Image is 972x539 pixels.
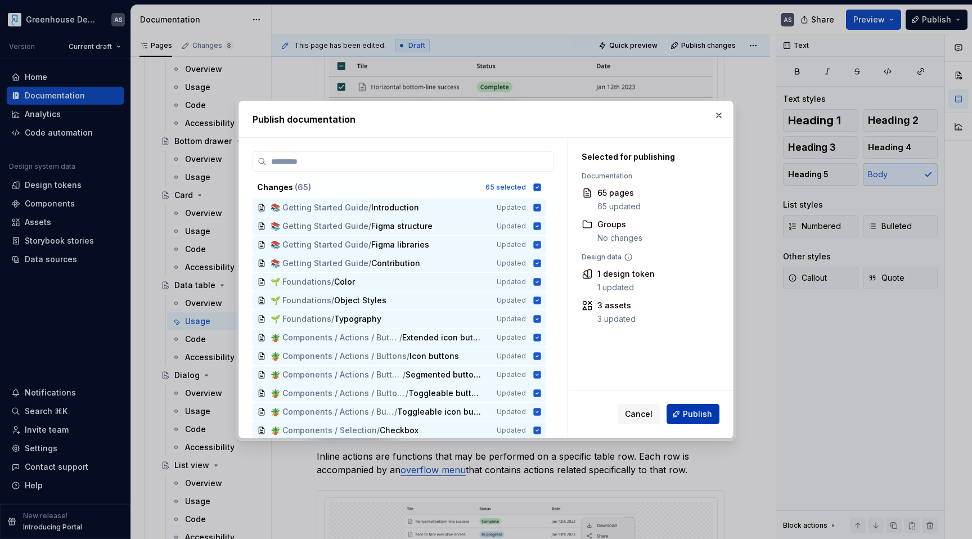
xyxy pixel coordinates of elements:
button: Publish [667,404,719,424]
div: No changes [597,232,642,244]
span: Object Styles [334,295,386,306]
span: Updated [497,315,526,324]
span: / [331,313,334,325]
span: Figma structure [371,221,433,232]
span: 📚 Getting Started Guide [271,221,368,232]
div: 3 assets [597,300,636,311]
span: 🪴 Components / Actions / Buttons [271,332,399,343]
span: / [368,221,371,232]
span: Icon buttons [409,351,459,362]
span: Updated [497,370,526,379]
span: 🪴 Components / Actions / Buttons [271,388,406,399]
div: Changes [257,182,479,193]
span: Cancel [625,408,652,420]
span: Color [334,276,357,288]
span: / [368,202,371,213]
span: Segmented buttons [406,369,481,380]
div: Selected for publishing [582,151,714,163]
span: Extended icon button [402,332,481,343]
div: 1 updated [597,282,655,293]
span: ( 65 ) [295,182,311,192]
span: 📚 Getting Started Guide [271,239,368,250]
span: 📚 Getting Started Guide [271,258,368,269]
span: / [377,425,380,436]
span: Introduction [371,202,419,213]
div: Groups [597,219,642,230]
div: 1 design token [597,268,655,280]
span: / [406,388,408,399]
span: 📚 Getting Started Guide [271,202,368,213]
span: Updated [497,296,526,305]
span: Updated [497,352,526,361]
span: / [407,351,409,362]
div: 65 updated [597,201,641,212]
span: 🌱 Foundations [271,276,331,288]
div: Design data [582,253,714,262]
span: Updated [497,259,526,268]
div: 65 pages [597,187,641,199]
span: 🪴 Components / Selection [271,425,377,436]
span: Updated [497,407,526,416]
span: Publish [683,408,712,420]
span: Updated [497,389,526,398]
span: Updated [497,203,526,212]
span: Updated [497,277,526,286]
h2: Publish documentation [253,113,719,126]
span: 🪴 Components / Actions / Buttons [271,369,403,380]
span: / [331,295,334,306]
span: Contribution [371,258,420,269]
span: Updated [497,333,526,342]
span: Updated [497,222,526,231]
span: / [368,258,371,269]
span: 🌱 Foundations [271,313,331,325]
div: Documentation [582,172,714,181]
span: Toggleable icon button [397,406,481,417]
span: / [368,239,371,250]
span: / [394,406,397,417]
span: Typography [334,313,381,325]
span: Toggleable button [408,388,481,399]
span: Figma libraries [371,239,429,250]
button: Cancel [618,404,660,424]
span: 🌱 Foundations [271,295,331,306]
span: 🪴 Components / Actions / Buttons [271,351,407,362]
span: / [399,332,402,343]
div: 3 updated [597,313,636,325]
span: / [403,369,406,380]
span: Updated [497,240,526,249]
span: Checkbox [380,425,418,436]
span: / [331,276,334,288]
span: Updated [497,426,526,435]
span: 🪴 Components / Actions / Buttons [271,406,394,417]
div: 65 selected [485,183,526,192]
